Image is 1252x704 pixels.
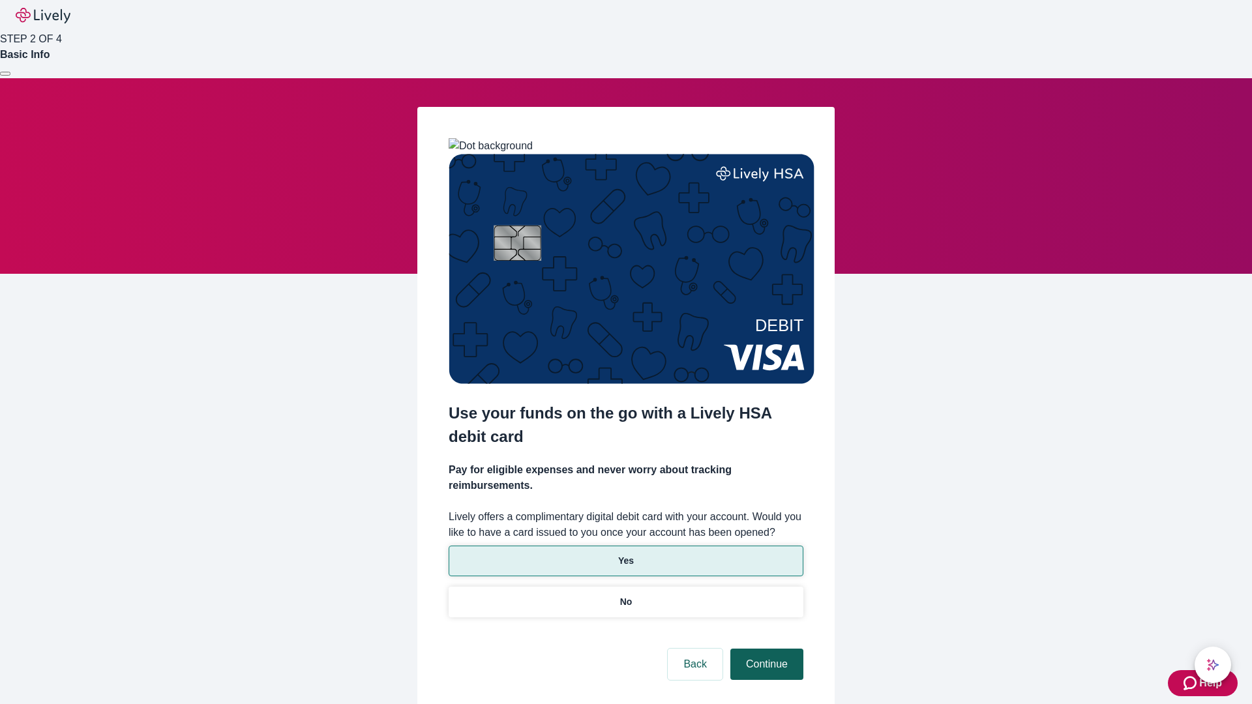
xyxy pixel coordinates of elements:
button: Yes [449,546,803,576]
p: No [620,595,633,609]
img: Dot background [449,138,533,154]
label: Lively offers a complimentary digital debit card with your account. Would you like to have a card... [449,509,803,540]
span: Help [1199,675,1222,691]
p: Yes [618,554,634,568]
button: Continue [730,649,803,680]
img: Debit card [449,154,814,384]
button: Zendesk support iconHelp [1168,670,1238,696]
button: chat [1195,647,1231,683]
button: No [449,587,803,617]
h4: Pay for eligible expenses and never worry about tracking reimbursements. [449,462,803,493]
h2: Use your funds on the go with a Lively HSA debit card [449,402,803,448]
svg: Zendesk support icon [1184,675,1199,691]
img: Lively [16,8,70,23]
svg: Lively AI Assistant [1206,658,1219,671]
button: Back [668,649,723,680]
